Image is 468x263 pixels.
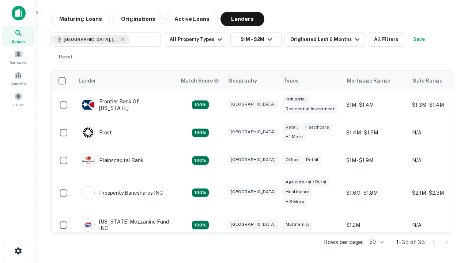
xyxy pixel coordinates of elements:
div: Plainscapital Bank [82,154,144,167]
td: $1.6M - $1.8M [343,174,408,211]
img: picture [82,154,94,167]
div: Matching Properties: 6, hasApolloMatch: undefined [192,188,209,197]
p: Rows per page: [324,238,363,247]
div: Healthcare [283,188,312,196]
div: Matching Properties: 4, hasApolloMatch: undefined [192,129,209,137]
div: Retail [303,156,321,164]
h6: Match Score [181,77,218,85]
div: 50 [366,237,385,247]
div: Geography [229,76,257,85]
div: Originated Last 6 Months [290,35,362,44]
div: Types [283,76,299,85]
img: picture [82,126,94,139]
button: All Filters [368,32,404,47]
span: Saved [13,102,24,108]
span: Contacts [11,81,26,87]
span: Borrowers [10,60,27,65]
div: Agricultural / Rural [283,178,329,186]
div: [GEOGRAPHIC_DATA] [228,100,279,108]
button: Reset [54,50,78,64]
div: [GEOGRAPHIC_DATA] [228,188,279,196]
div: [GEOGRAPHIC_DATA] [228,128,279,136]
div: [GEOGRAPHIC_DATA] [228,156,279,164]
iframe: Chat Widget [431,205,468,240]
span: Search [12,38,25,44]
div: Residential Investment [283,105,337,113]
div: Office [283,156,302,164]
div: Matching Properties: 4, hasApolloMatch: undefined [192,100,209,109]
div: Sale Range [413,76,442,85]
th: Capitalize uses an advanced AI algorithm to match your search with the best lender. The match sco... [177,70,224,91]
div: Prosperity Bancshares INC [82,186,163,199]
a: Saved [2,89,34,109]
div: Capitalize uses an advanced AI algorithm to match your search with the best lender. The match sco... [181,77,219,85]
div: Healthcare [302,123,332,131]
p: 1–35 of 35 [396,238,425,247]
button: Lenders [220,12,264,26]
a: Contacts [2,68,34,88]
img: capitalize-icon.png [12,6,26,20]
th: Types [279,70,343,91]
td: $1M - $1.9M [343,146,408,174]
div: [US_STATE] Mezzanine Fund INC [82,218,169,232]
th: Lender [74,70,177,91]
img: picture [82,99,94,111]
div: Mortgage Range [347,76,390,85]
div: Retail [283,123,301,131]
td: $1M - $1.4M [343,91,408,119]
button: Maturing Loans [51,12,110,26]
button: Originations [113,12,163,26]
img: picture [82,219,94,231]
div: Matching Properties: 4, hasApolloMatch: undefined [192,156,209,165]
button: Save your search to get updates of matches that match your search criteria. [407,32,431,47]
a: Search [2,26,34,46]
div: Frontier Bank Of [US_STATE] [82,98,169,111]
a: Borrowers [2,47,34,67]
button: Originated Last 6 Months [284,32,365,47]
th: Geography [224,70,279,91]
img: picture [82,187,94,199]
div: Frost [82,126,112,139]
div: Matching Properties: 5, hasApolloMatch: undefined [192,221,209,229]
span: [GEOGRAPHIC_DATA], [GEOGRAPHIC_DATA], [GEOGRAPHIC_DATA] [64,36,118,43]
div: Multifamily [283,220,312,229]
td: $1.2M [343,211,408,239]
button: Active Loans [166,12,218,26]
div: + 1 more [283,133,306,141]
button: $1M - $2M [230,32,282,47]
div: + 3 more [283,198,307,206]
th: Mortgage Range [343,70,408,91]
td: $1.4M - $1.6M [343,119,408,146]
button: All Property Types [164,32,227,47]
div: Lender [79,76,96,85]
div: Industrial [283,95,309,103]
div: [GEOGRAPHIC_DATA] [228,220,279,229]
